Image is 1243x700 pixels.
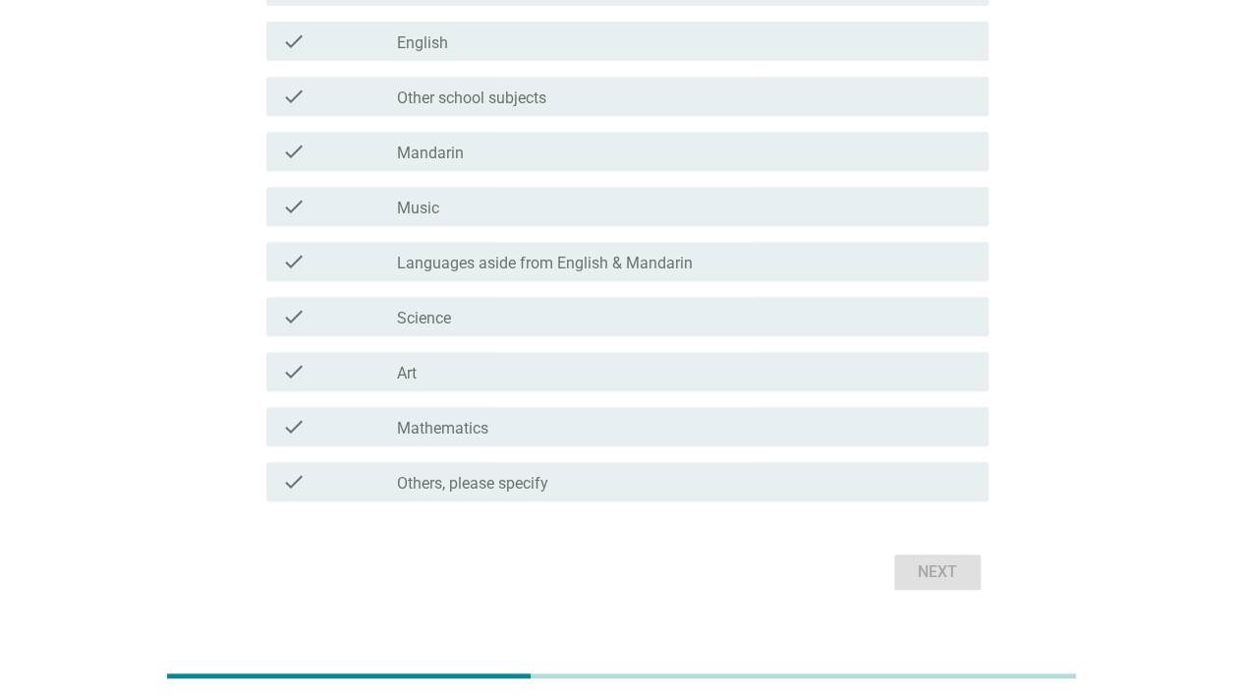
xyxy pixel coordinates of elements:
[397,199,439,218] label: Music
[282,195,306,218] i: check
[282,305,306,328] i: check
[397,364,417,383] label: Art
[397,309,451,328] label: Science
[282,250,306,273] i: check
[397,33,448,53] label: English
[282,415,306,438] i: check
[397,144,464,163] label: Mandarin
[397,254,693,273] label: Languages aside from English & Mandarin
[282,85,306,108] i: check
[282,360,306,383] i: check
[282,470,306,494] i: check
[397,474,548,494] label: Others, please specify
[397,419,488,438] label: Mathematics
[282,140,306,163] i: check
[282,29,306,53] i: check
[397,88,546,108] label: Other school subjects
